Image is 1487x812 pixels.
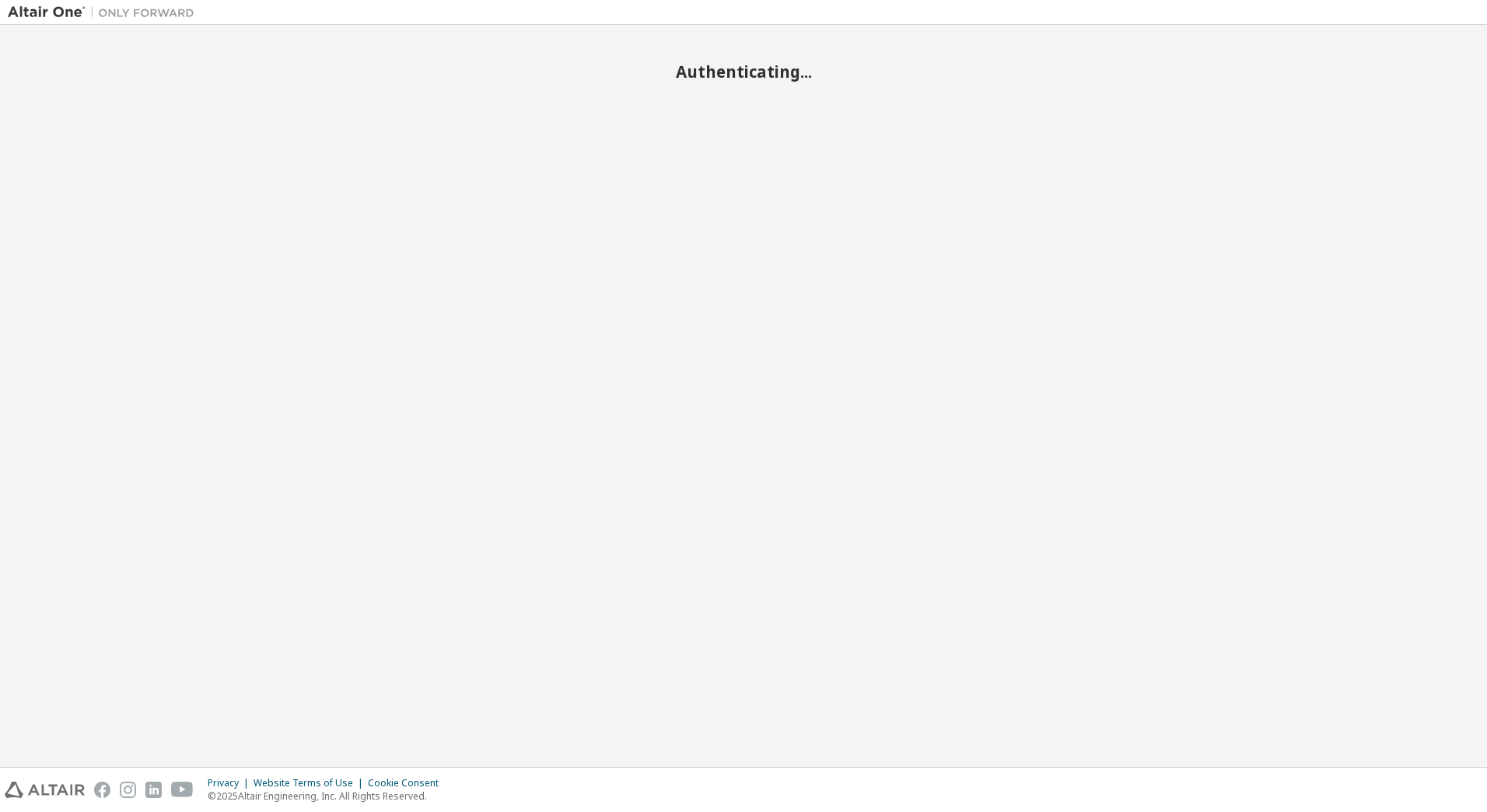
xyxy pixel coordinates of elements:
h2: Authenticating... [8,61,1479,82]
div: Privacy [208,777,254,789]
img: instagram.svg [120,782,136,798]
div: Cookie Consent [368,777,448,789]
img: youtube.svg [171,782,194,798]
img: altair_logo.svg [5,782,85,798]
img: linkedin.svg [145,782,162,798]
img: facebook.svg [94,782,110,798]
p: © 2025 Altair Engineering, Inc. All Rights Reserved. [208,789,448,803]
div: Website Terms of Use [254,777,368,789]
img: Altair One [8,5,202,20]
